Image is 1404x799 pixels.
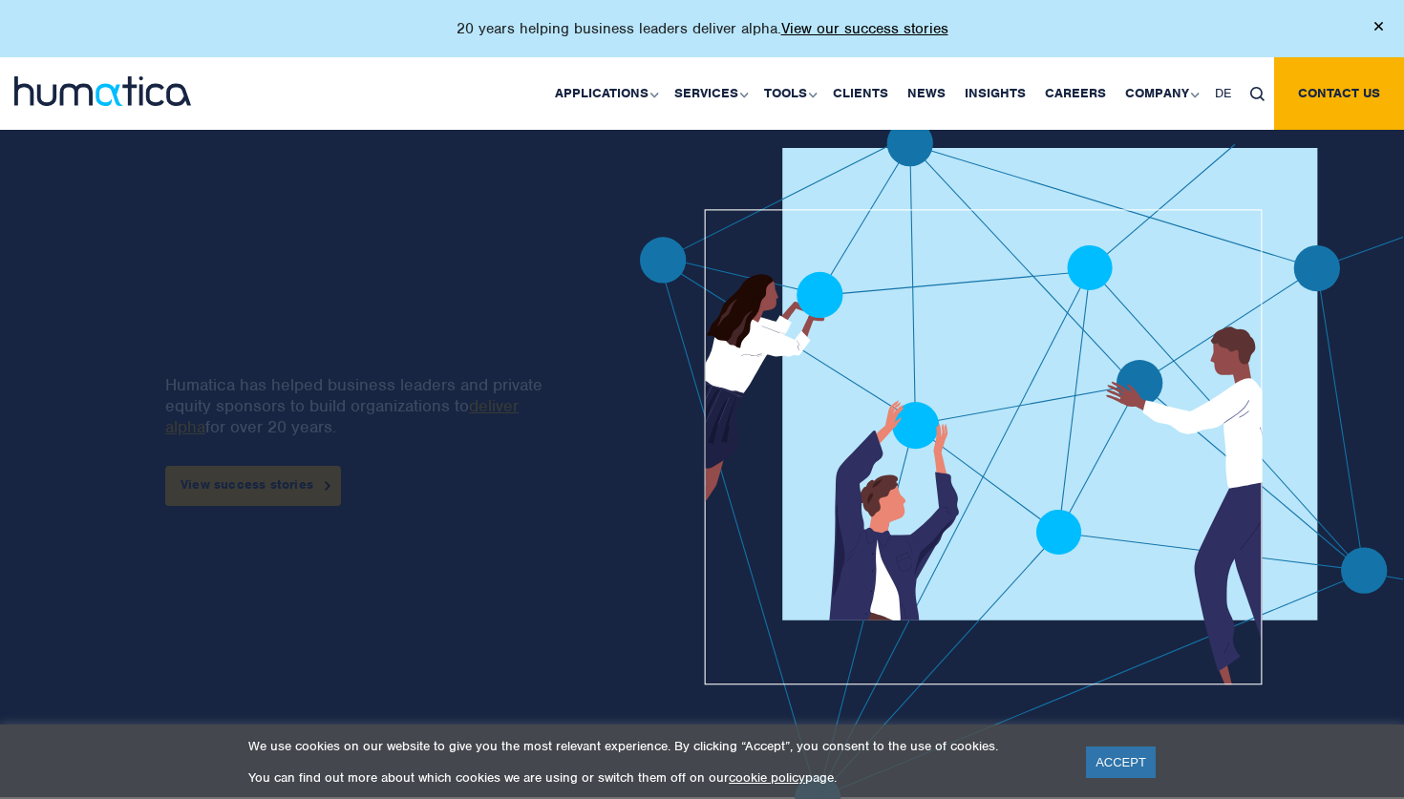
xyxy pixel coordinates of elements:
[1086,746,1156,778] a: ACCEPT
[248,738,1062,754] p: We use cookies on our website to give you the most relevant experience. By clicking “Accept”, you...
[248,769,1062,786] p: You can find out more about which cookies we are using or switch them off on our page.
[823,57,898,130] a: Clients
[165,466,341,506] a: View success stories
[955,57,1035,130] a: Insights
[898,57,955,130] a: News
[755,57,823,130] a: Tools
[1035,57,1116,130] a: Careers
[165,374,576,437] p: Humatica has helped business leaders and private equity sponsors to build organizations to for ov...
[457,19,948,38] p: 20 years helping business leaders deliver alpha.
[325,481,330,490] img: arrowicon
[1274,57,1404,130] a: Contact us
[1250,87,1265,101] img: search_icon
[1215,85,1231,101] span: DE
[1205,57,1241,130] a: DE
[781,19,948,38] a: View our success stories
[545,57,665,130] a: Applications
[165,395,519,437] a: deliver alpha
[729,769,805,786] a: cookie policy
[14,76,191,106] img: logo
[1116,57,1205,130] a: Company
[665,57,755,130] a: Services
